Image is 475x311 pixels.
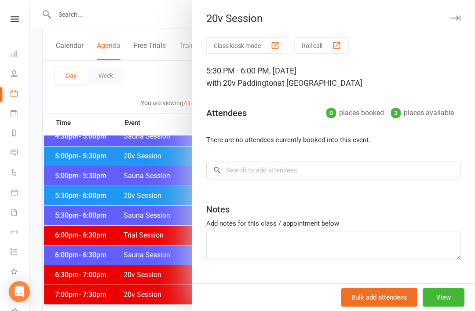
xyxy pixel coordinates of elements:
a: Calendar [11,84,30,104]
span: with 20v Paddington [206,78,278,88]
a: People [11,65,30,84]
a: Dashboard [11,45,30,65]
div: 0 [326,108,336,118]
div: Notes [206,203,230,216]
li: There are no attendees currently booked into this event. [206,135,461,145]
span: at [GEOGRAPHIC_DATA] [278,78,362,88]
div: places available [391,107,454,119]
div: 3 [391,108,401,118]
button: View [423,288,464,307]
div: Add notes for this class / appointment below [206,218,461,229]
input: Search to add attendees [206,161,461,179]
button: Bulk add attendees [341,288,417,307]
a: Product Sales [11,183,30,203]
div: places booked [326,107,384,119]
div: Attendees [206,107,247,119]
div: Open Intercom Messenger [9,281,30,302]
a: Reports [11,124,30,144]
button: Roll call [294,37,349,54]
div: 5:30 PM - 6:00 PM, [DATE] [206,65,461,89]
a: Payments [11,104,30,124]
div: 20v Session [192,12,475,25]
a: What's New [11,263,30,282]
button: Class kiosk mode [206,37,287,54]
